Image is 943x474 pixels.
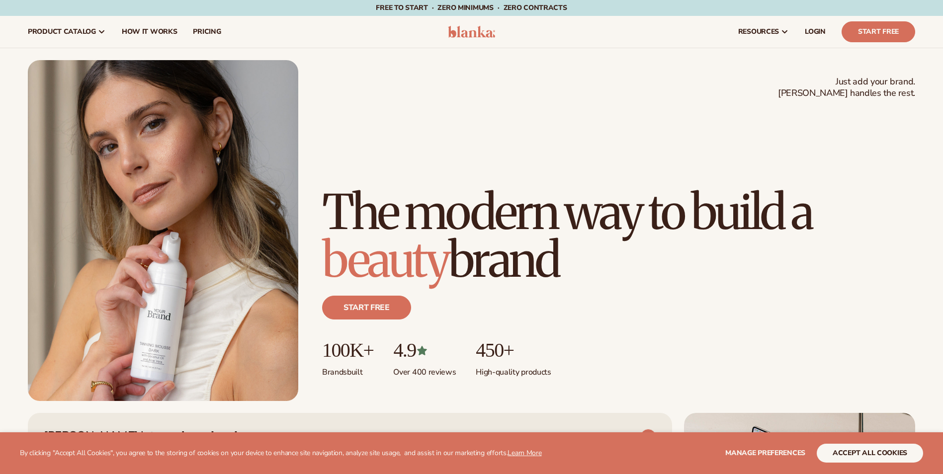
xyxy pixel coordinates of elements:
p: By clicking "Accept All Cookies", you agree to the storing of cookies on your device to enhance s... [20,449,542,458]
a: pricing [185,16,229,48]
button: accept all cookies [817,444,923,463]
img: Female holding tanning mousse. [28,60,298,401]
p: Over 400 reviews [393,361,456,378]
span: resources [738,28,779,36]
span: beauty [322,230,448,290]
a: resources [730,16,797,48]
a: How It Works [114,16,185,48]
a: VIEW PRODUCTS [569,429,656,445]
p: 100K+ [322,339,373,361]
span: Manage preferences [725,448,805,458]
p: High-quality products [476,361,551,378]
img: logo [448,26,495,38]
a: Learn More [508,448,541,458]
a: LOGIN [797,16,834,48]
h1: The modern way to build a brand [322,188,915,284]
span: LOGIN [805,28,826,36]
p: 4.9 [393,339,456,361]
a: Start Free [842,21,915,42]
span: Free to start · ZERO minimums · ZERO contracts [376,3,567,12]
p: Brands built [322,361,373,378]
p: 450+ [476,339,551,361]
span: How It Works [122,28,177,36]
span: pricing [193,28,221,36]
span: product catalog [28,28,96,36]
button: Manage preferences [725,444,805,463]
span: Just add your brand. [PERSON_NAME] handles the rest. [778,76,915,99]
a: product catalog [20,16,114,48]
a: Start free [322,296,411,319]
